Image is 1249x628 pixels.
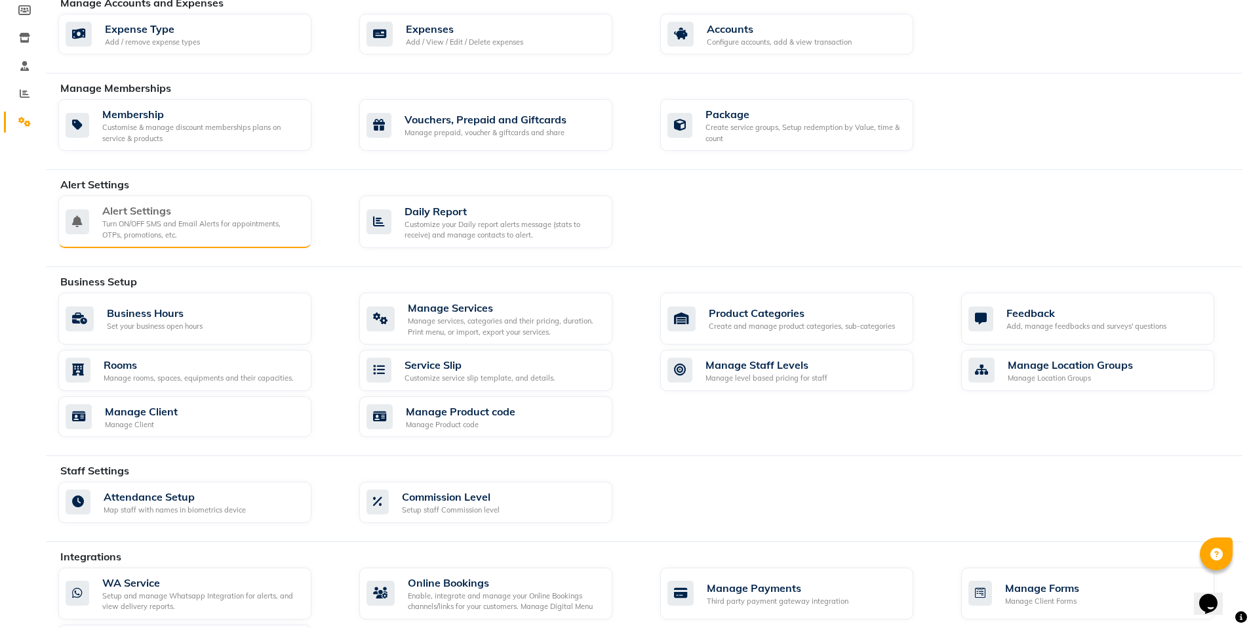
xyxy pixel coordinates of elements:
[705,373,827,384] div: Manage level based pricing for staff
[104,505,246,516] div: Map staff with names in biometrics device
[406,21,523,37] div: Expenses
[705,357,827,373] div: Manage Staff Levels
[1008,357,1133,373] div: Manage Location Groups
[707,21,852,37] div: Accounts
[58,568,340,619] a: WA ServiceSetup and manage Whatsapp Integration for alerts, and view delivery reports.
[705,106,903,122] div: Package
[102,122,301,144] div: Customise & manage discount memberships plans on service & products
[104,373,294,384] div: Manage rooms, spaces, equipments and their capacities.
[359,350,641,391] a: Service SlipCustomize service slip template, and details.
[102,591,301,612] div: Setup and manage Whatsapp Integration for alerts, and view delivery reports.
[405,219,602,241] div: Customize your Daily report alerts message (stats to receive) and manage contacts to alert.
[58,482,340,523] a: Attendance SetupMap staff with names in biometrics device
[107,305,203,321] div: Business Hours
[58,14,340,55] a: Expense TypeAdd / remove expense types
[961,293,1242,345] a: FeedbackAdd, manage feedbacks and surveys' questions
[105,404,178,419] div: Manage Client
[402,505,500,516] div: Setup staff Commission level
[408,591,602,612] div: Enable, integrate and manage your Online Bookings channels/links for your customers. Manage Digit...
[709,321,895,332] div: Create and manage product categories, sub-categories
[660,568,942,619] a: Manage PaymentsThird party payment gateway integration
[58,350,340,391] a: RoomsManage rooms, spaces, equipments and their capacities.
[961,350,1242,391] a: Manage Location GroupsManage Location Groups
[105,21,200,37] div: Expense Type
[1005,596,1079,607] div: Manage Client Forms
[1008,373,1133,384] div: Manage Location Groups
[104,357,294,373] div: Rooms
[1006,305,1166,321] div: Feedback
[58,396,340,438] a: Manage ClientManage Client
[102,106,301,122] div: Membership
[660,14,942,55] a: AccountsConfigure accounts, add & view transaction
[359,293,641,345] a: Manage ServicesManage services, categories and their pricing, duration. Print menu, or import, ex...
[707,580,848,596] div: Manage Payments
[660,293,942,345] a: Product CategoriesCreate and manage product categories, sub-categories
[405,357,555,373] div: Service Slip
[705,122,903,144] div: Create service groups, Setup redemption by Value, time & count
[359,14,641,55] a: ExpensesAdd / View / Edit / Delete expenses
[406,419,515,430] div: Manage Product code
[58,196,340,248] a: Alert SettingsTurn ON/OFF SMS and Email Alerts for appointments, OTPs, promotions, etc.
[359,196,641,248] a: Daily ReportCustomize your Daily report alerts message (stats to receive) and manage contacts to ...
[660,99,942,151] a: PackageCreate service groups, Setup redemption by Value, time & count
[1006,321,1166,332] div: Add, manage feedbacks and surveys' questions
[359,568,641,619] a: Online BookingsEnable, integrate and manage your Online Bookings channels/links for your customer...
[359,99,641,151] a: Vouchers, Prepaid and GiftcardsManage prepaid, voucher & giftcards and share
[405,112,566,127] div: Vouchers, Prepaid and Giftcards
[359,396,641,438] a: Manage Product codeManage Product code
[1005,580,1079,596] div: Manage Forms
[660,350,942,391] a: Manage Staff LevelsManage level based pricing for staff
[402,489,500,505] div: Commission Level
[105,419,178,430] div: Manage Client
[408,300,602,316] div: Manage Services
[709,305,895,321] div: Product Categories
[102,203,301,219] div: Alert Settings
[102,219,301,240] div: Turn ON/OFF SMS and Email Alerts for appointments, OTPs, promotions, etc.
[405,127,566,138] div: Manage prepaid, voucher & giftcards and share
[405,203,602,219] div: Daily Report
[105,37,200,48] div: Add / remove expense types
[406,404,515,419] div: Manage Product code
[406,37,523,48] div: Add / View / Edit / Delete expenses
[359,482,641,523] a: Commission LevelSetup staff Commission level
[1194,576,1236,615] iframe: chat widget
[102,575,301,591] div: WA Service
[107,321,203,332] div: Set your business open hours
[707,596,848,607] div: Third party payment gateway integration
[961,568,1242,619] a: Manage FormsManage Client Forms
[707,37,852,48] div: Configure accounts, add & view transaction
[405,373,555,384] div: Customize service slip template, and details.
[58,293,340,345] a: Business HoursSet your business open hours
[408,316,602,337] div: Manage services, categories and their pricing, duration. Print menu, or import, export your servi...
[408,575,602,591] div: Online Bookings
[104,489,246,505] div: Attendance Setup
[58,99,340,151] a: MembershipCustomise & manage discount memberships plans on service & products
